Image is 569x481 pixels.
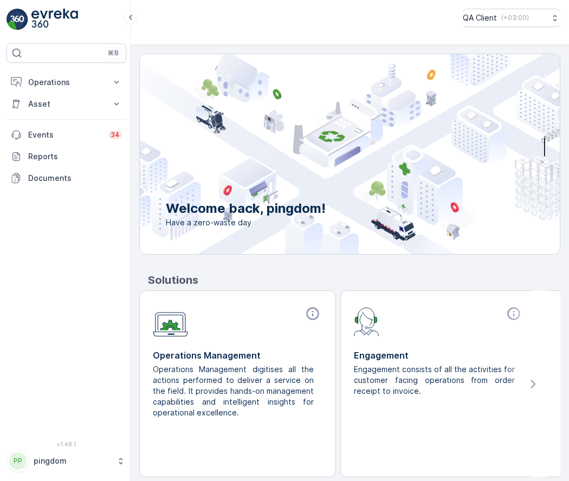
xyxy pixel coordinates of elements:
p: Operations Management [153,349,322,362]
img: city illustration [91,54,560,254]
a: Events34 [7,124,126,146]
button: Asset [7,93,126,115]
p: Solutions [148,272,560,288]
p: ⌘B [108,49,119,57]
img: logo [7,9,28,30]
p: Engagement consists of all the activities for customer facing operations from order receipt to in... [354,364,515,396]
button: QA Client(+03:00) [463,9,560,27]
p: Events [28,129,102,140]
span: Have a zero-waste day [166,217,326,228]
p: QA Client [463,12,497,23]
button: Operations [7,71,126,93]
p: Documents [28,173,122,184]
p: Welcome back, pingdom! [166,200,326,217]
a: Documents [7,167,126,189]
p: Operations [28,77,105,88]
p: pingdom [34,456,111,466]
p: ( +03:00 ) [501,14,529,22]
img: logo_light-DOdMpM7g.png [31,9,78,30]
p: Operations Management digitises all the actions performed to deliver a service on the field. It p... [153,364,314,418]
span: v 1.48.1 [7,441,126,447]
div: PP [9,452,27,470]
button: PPpingdom [7,450,126,472]
p: Asset [28,99,105,109]
img: module-icon [354,306,379,336]
p: Engagement [354,349,523,362]
p: Reports [28,151,122,162]
img: module-icon [153,306,188,337]
p: 34 [111,131,120,139]
a: Reports [7,146,126,167]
